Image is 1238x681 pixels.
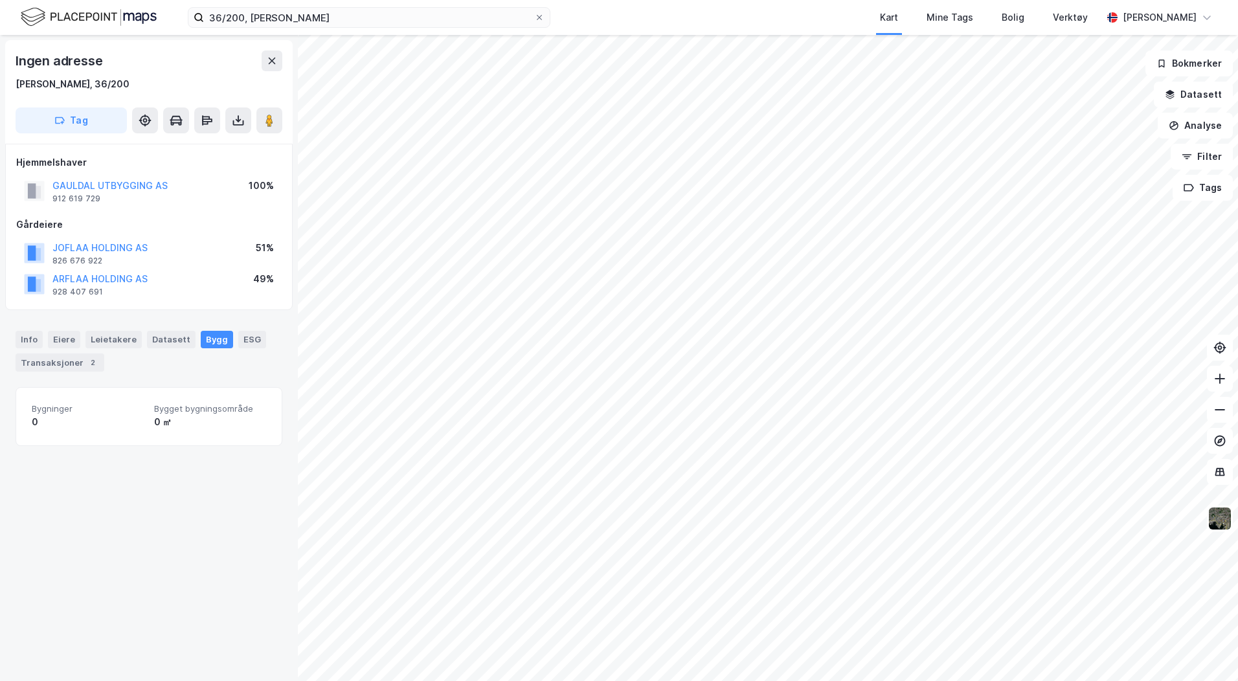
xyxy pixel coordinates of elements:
[52,194,100,204] div: 912 619 729
[1173,175,1233,201] button: Tags
[927,10,973,25] div: Mine Tags
[1002,10,1024,25] div: Bolig
[1123,10,1197,25] div: [PERSON_NAME]
[16,217,282,232] div: Gårdeiere
[1158,113,1233,139] button: Analyse
[86,356,99,369] div: 2
[256,240,274,256] div: 51%
[1173,619,1238,681] iframe: Chat Widget
[154,414,266,430] div: 0 ㎡
[1208,506,1232,531] img: 9k=
[1145,50,1233,76] button: Bokmerker
[201,331,233,348] div: Bygg
[52,287,103,297] div: 928 407 691
[32,403,144,414] span: Bygninger
[238,331,266,348] div: ESG
[48,331,80,348] div: Eiere
[1053,10,1088,25] div: Verktøy
[21,6,157,28] img: logo.f888ab2527a4732fd821a326f86c7f29.svg
[880,10,898,25] div: Kart
[16,331,43,348] div: Info
[52,256,102,266] div: 826 676 922
[1171,144,1233,170] button: Filter
[32,414,144,430] div: 0
[16,107,127,133] button: Tag
[16,353,104,372] div: Transaksjoner
[1154,82,1233,107] button: Datasett
[154,403,266,414] span: Bygget bygningsområde
[147,331,196,348] div: Datasett
[16,155,282,170] div: Hjemmelshaver
[249,178,274,194] div: 100%
[85,331,142,348] div: Leietakere
[1173,619,1238,681] div: Kontrollprogram for chat
[204,8,534,27] input: Søk på adresse, matrikkel, gårdeiere, leietakere eller personer
[16,50,105,71] div: Ingen adresse
[253,271,274,287] div: 49%
[16,76,129,92] div: [PERSON_NAME], 36/200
